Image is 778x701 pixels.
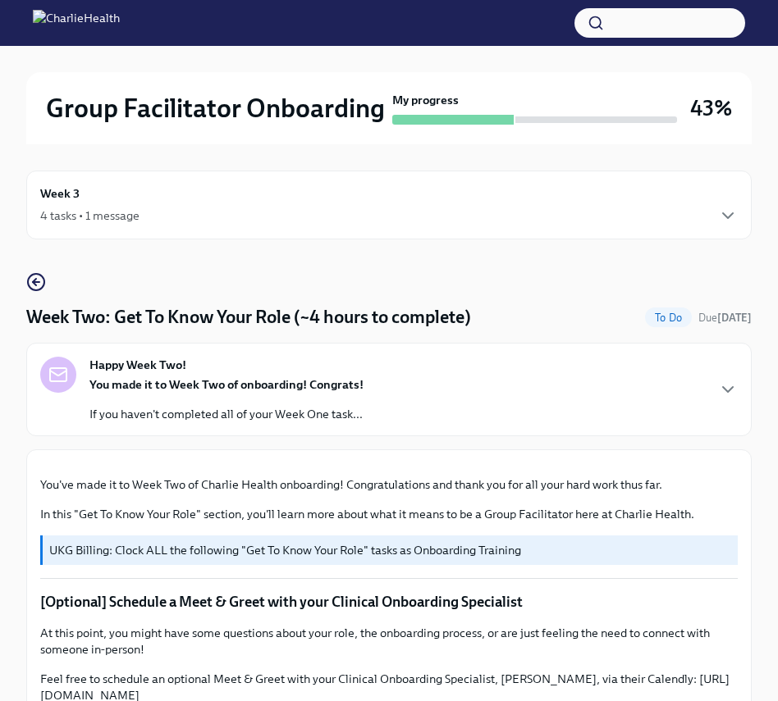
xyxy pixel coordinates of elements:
[40,207,140,224] div: 4 tasks • 1 message
[698,310,752,325] span: October 13th, 2025 10:00
[89,357,186,373] strong: Happy Week Two!
[392,92,459,108] strong: My progress
[40,592,738,612] p: [Optional] Schedule a Meet & Greet with your Clinical Onboarding Specialist
[645,312,692,324] span: To Do
[49,542,731,558] p: UKG Billing: Clock ALL the following "Get To Know Your Role" tasks as Onboarding Training
[33,10,120,36] img: CharlieHealth
[717,312,752,324] strong: [DATE]
[46,92,385,125] h2: Group Facilitator Onboarding
[690,93,732,123] h3: 43%
[40,625,738,658] p: At this point, you might have some questions about your role, the onboarding process, or are just...
[89,377,364,392] strong: You made it to Week Two of onboarding! Congrats!
[26,305,471,330] h4: Week Two: Get To Know Your Role (~4 hours to complete)
[40,476,738,493] p: You've made it to Week Two of Charlie Health onboarding! Congratulations and thank you for all yo...
[698,312,752,324] span: Due
[89,406,364,422] p: If you haven't completed all of your Week One task...
[40,184,80,203] h6: Week 3
[40,506,738,522] p: In this "Get To Know Your Role" section, you'll learn more about what it means to be a Group Faci...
